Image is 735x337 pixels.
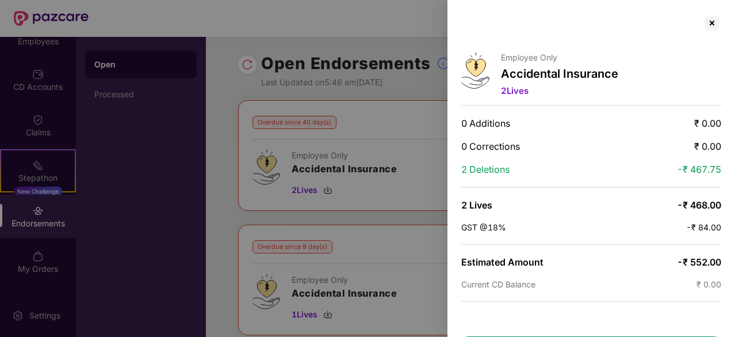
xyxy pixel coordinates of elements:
span: Estimated Amount [461,256,543,268]
span: GST @18% [461,222,506,232]
span: 0 Corrections [461,141,520,152]
span: -₹ 468.00 [677,199,721,211]
span: 2 Lives [501,85,529,96]
span: ₹ 0.00 [696,279,721,289]
span: ₹ 0.00 [694,118,721,129]
span: -₹ 84.00 [686,222,721,232]
span: -₹ 467.75 [677,164,721,175]
span: -₹ 552.00 [677,256,721,268]
span: 2 Deletions [461,164,510,175]
p: Employee Only [501,52,618,62]
span: 2 Lives [461,199,492,211]
img: svg+xml;base64,PHN2ZyB4bWxucz0iaHR0cDovL3d3dy53My5vcmcvMjAwMC9zdmciIHdpZHRoPSI0OS4zMjEiIGhlaWdodD... [461,52,489,89]
span: ₹ 0.00 [694,141,721,152]
span: 0 Additions [461,118,510,129]
span: Current CD Balance [461,279,535,289]
p: Accidental Insurance [501,67,618,81]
